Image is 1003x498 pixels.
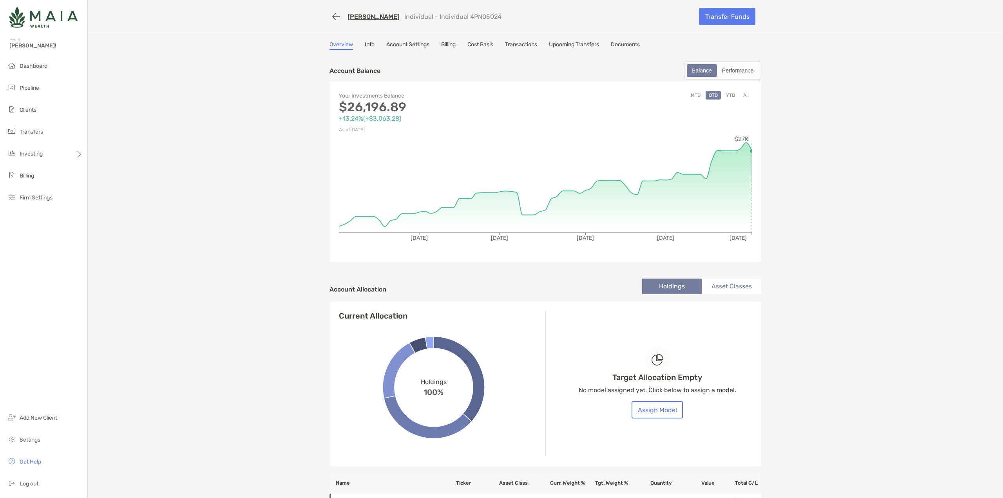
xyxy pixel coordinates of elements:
[421,378,447,386] span: Holdings
[339,91,545,101] p: Your Investments Balance
[20,458,41,465] span: Get Help
[585,473,628,494] th: Tgt. Weight %
[339,311,407,321] h4: Current Allocation
[467,41,493,50] a: Cost Basis
[348,13,400,20] a: [PERSON_NAME]
[330,66,380,76] p: Account Balance
[505,41,537,50] a: Transactions
[386,41,429,50] a: Account Settings
[542,473,585,494] th: Curr. Weight %
[456,473,499,494] th: Ticker
[7,456,16,466] img: get-help icon
[441,41,456,50] a: Billing
[365,41,375,50] a: Info
[699,8,755,25] a: Transfer Funds
[20,107,36,113] span: Clients
[424,386,444,397] span: 100%
[330,473,456,494] th: Name
[7,435,16,444] img: settings icon
[579,385,736,395] p: No model assigned yet. Click below to assign a model.
[734,135,749,143] tspan: $27K
[632,401,683,418] button: Assign Model
[7,192,16,202] img: firm-settings icon
[339,125,545,135] p: As of [DATE]
[706,91,721,100] button: QTD
[411,235,428,241] tspan: [DATE]
[718,65,758,76] div: Performance
[9,42,83,49] span: [PERSON_NAME]!
[20,415,57,421] span: Add New Client
[730,235,747,241] tspan: [DATE]
[7,413,16,422] img: add_new_client icon
[684,62,761,80] div: segmented control
[612,373,702,382] h4: Target Allocation Empty
[330,286,386,293] h4: Account Allocation
[549,41,599,50] a: Upcoming Transfers
[20,194,53,201] span: Firm Settings
[723,91,738,100] button: YTD
[611,41,640,50] a: Documents
[339,102,545,112] p: $26,196.89
[577,235,594,241] tspan: [DATE]
[330,41,353,50] a: Overview
[657,235,674,241] tspan: [DATE]
[20,172,34,179] span: Billing
[20,85,39,91] span: Pipeline
[702,279,761,294] li: Asset Classes
[672,473,715,494] th: Value
[20,436,40,443] span: Settings
[20,480,38,487] span: Log out
[20,129,43,135] span: Transfers
[20,150,43,157] span: Investing
[628,473,672,494] th: Quantity
[491,235,508,241] tspan: [DATE]
[404,13,501,20] p: Individual - Individual 4PN05024
[715,473,761,494] th: Total G/L
[20,63,47,69] span: Dashboard
[7,148,16,158] img: investing icon
[7,105,16,114] img: clients icon
[9,3,78,31] img: Zoe Logo
[688,65,716,76] div: Balance
[7,478,16,488] img: logout icon
[688,91,704,100] button: MTD
[7,83,16,92] img: pipeline icon
[642,279,702,294] li: Holdings
[7,127,16,136] img: transfers icon
[7,170,16,180] img: billing icon
[339,114,545,123] p: +13.24% ( +$3,063.28 )
[740,91,752,100] button: All
[7,61,16,70] img: dashboard icon
[499,473,542,494] th: Asset Class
